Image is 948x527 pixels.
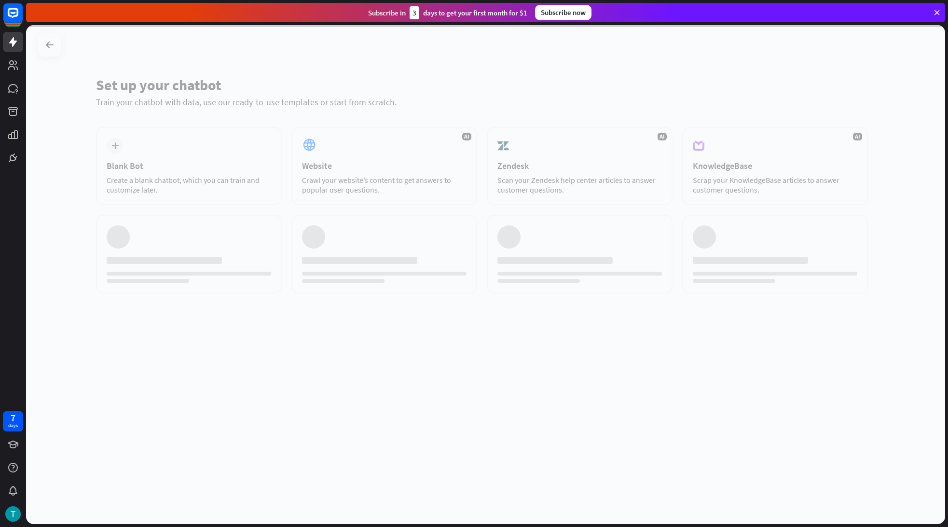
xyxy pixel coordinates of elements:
[368,6,527,19] div: Subscribe in days to get your first month for $1
[535,5,591,20] div: Subscribe now
[11,414,15,422] div: 7
[3,411,23,431] a: 7 days
[8,422,18,429] div: days
[410,6,419,19] div: 3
